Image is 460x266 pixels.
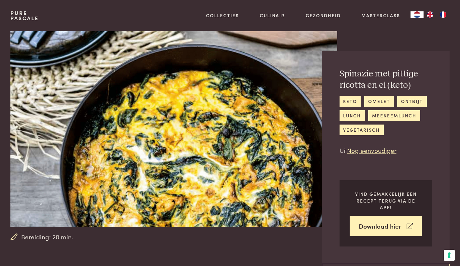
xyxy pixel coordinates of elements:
a: keto [340,96,361,107]
a: Culinair [260,12,285,19]
img: Spinazie met pittige ricotta en ei (keto) [10,31,337,227]
a: omelet [364,96,394,107]
button: Uw voorkeuren voor toestemming voor trackingtechnologieën [444,250,455,261]
h2: Spinazie met pittige ricotta en ei (keto) [340,68,433,91]
a: meeneemlunch [368,110,420,121]
a: lunch [340,110,365,121]
a: Masterclass [361,12,400,19]
a: Nog eenvoudiger [347,146,397,154]
aside: Language selected: Nederlands [411,11,450,18]
a: vegetarisch [340,125,384,135]
a: PurePascale [10,10,39,21]
p: Vind gemakkelijk een recept terug via de app! [350,191,422,211]
a: Collecties [206,12,239,19]
a: ontbijt [397,96,426,107]
a: NL [411,11,424,18]
p: Uit [340,146,433,155]
ul: Language list [424,11,450,18]
a: Download hier [350,216,422,236]
div: Language [411,11,424,18]
span: Bereiding: 20 min. [21,232,73,242]
a: EN [424,11,437,18]
a: FR [437,11,450,18]
a: Gezondheid [306,12,341,19]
